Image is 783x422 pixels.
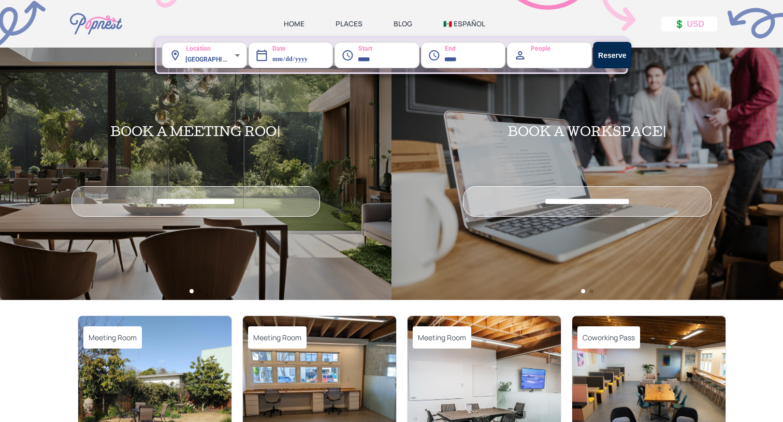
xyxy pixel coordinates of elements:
[443,19,485,28] a: 🇲🇽 ESPAÑOL
[428,37,456,53] label: End
[255,37,285,53] label: Date
[508,127,666,141] h2: BOOK A WORKSPACE
[169,37,210,53] label: Location
[661,17,717,32] button: 💲 USD
[514,37,551,53] label: People
[577,326,640,349] span: Coworking Pass
[248,326,307,349] span: Meeting Room
[110,127,281,141] h2: BOOK A MEETING ROO
[598,51,627,59] strong: Reserve
[284,19,304,28] a: HOME
[593,42,632,68] button: Reserve
[83,326,142,349] span: Meeting Room
[394,19,412,28] a: BLOG
[336,19,363,28] a: PLACES
[185,42,247,68] div: [GEOGRAPHIC_DATA] ([GEOGRAPHIC_DATA], [GEOGRAPHIC_DATA], [GEOGRAPHIC_DATA])
[413,326,471,349] span: Meeting Room
[341,37,372,53] label: Start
